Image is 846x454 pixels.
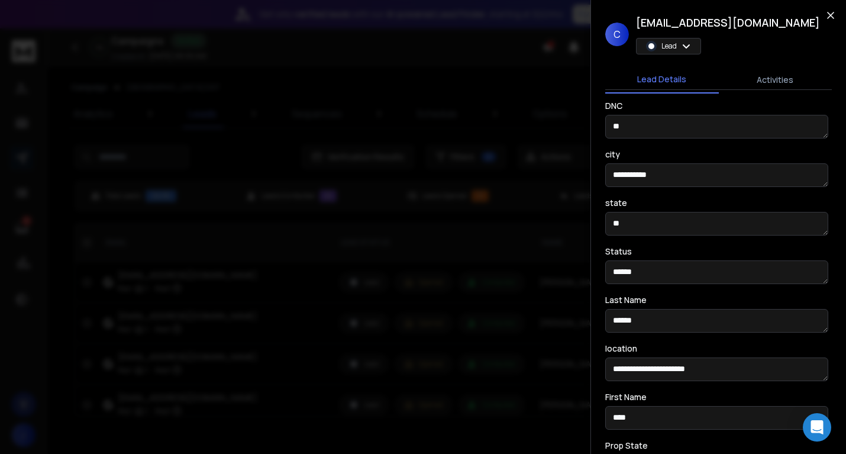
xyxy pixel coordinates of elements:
[605,344,637,353] label: location
[605,442,648,450] label: Prop State
[605,66,719,94] button: Lead Details
[605,102,622,110] label: DNC
[803,413,831,442] div: Open Intercom Messenger
[605,150,620,159] label: city
[605,393,647,401] label: First Name
[605,22,629,46] span: C
[605,247,632,256] label: Status
[719,67,832,93] button: Activities
[605,296,647,304] label: Last Name
[636,14,820,31] h1: [EMAIL_ADDRESS][DOMAIN_NAME]
[605,199,627,207] label: state
[661,41,677,51] p: Lead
